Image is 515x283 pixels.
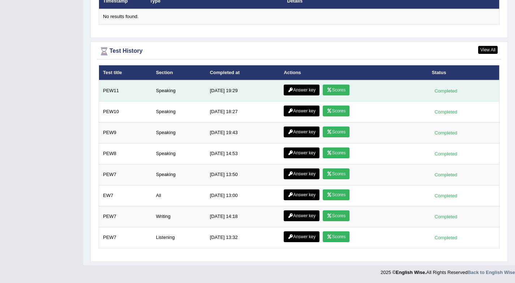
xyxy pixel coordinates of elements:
[206,102,280,123] td: [DATE] 18:27
[432,171,460,179] div: Completed
[323,231,349,242] a: Scores
[99,80,152,102] td: PEW11
[99,123,152,143] td: PEW9
[432,213,460,220] div: Completed
[99,227,152,248] td: PEW7
[152,123,206,143] td: Speaking
[468,270,515,275] a: Back to English Wise
[99,143,152,164] td: PEW8
[206,65,280,80] th: Completed at
[280,65,428,80] th: Actions
[152,143,206,164] td: Speaking
[152,102,206,123] td: Speaking
[99,102,152,123] td: PEW10
[206,164,280,185] td: [DATE] 13:50
[152,185,206,206] td: All
[284,189,319,200] a: Answer key
[152,65,206,80] th: Section
[152,227,206,248] td: Listening
[152,164,206,185] td: Speaking
[284,168,319,179] a: Answer key
[432,234,460,241] div: Completed
[206,185,280,206] td: [DATE] 13:00
[284,85,319,95] a: Answer key
[99,206,152,227] td: PEW7
[206,80,280,102] td: [DATE] 19:29
[428,65,499,80] th: Status
[478,46,498,54] a: View All
[284,231,319,242] a: Answer key
[396,270,426,275] strong: English Wise.
[323,210,349,221] a: Scores
[103,13,495,20] div: No results found.
[284,106,319,116] a: Answer key
[432,192,460,200] div: Completed
[323,168,349,179] a: Scores
[284,210,319,221] a: Answer key
[206,206,280,227] td: [DATE] 14:18
[323,106,349,116] a: Scores
[323,85,349,95] a: Scores
[206,123,280,143] td: [DATE] 19:43
[284,147,319,158] a: Answer key
[99,65,152,80] th: Test title
[323,189,349,200] a: Scores
[99,46,499,57] div: Test History
[152,80,206,102] td: Speaking
[323,127,349,137] a: Scores
[432,87,460,95] div: Completed
[206,227,280,248] td: [DATE] 13:32
[432,129,460,137] div: Completed
[284,127,319,137] a: Answer key
[323,147,349,158] a: Scores
[99,185,152,206] td: EW7
[432,150,460,158] div: Completed
[206,143,280,164] td: [DATE] 14:53
[381,265,515,276] div: 2025 © All Rights Reserved
[99,164,152,185] td: PEW7
[152,206,206,227] td: Writing
[432,108,460,116] div: Completed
